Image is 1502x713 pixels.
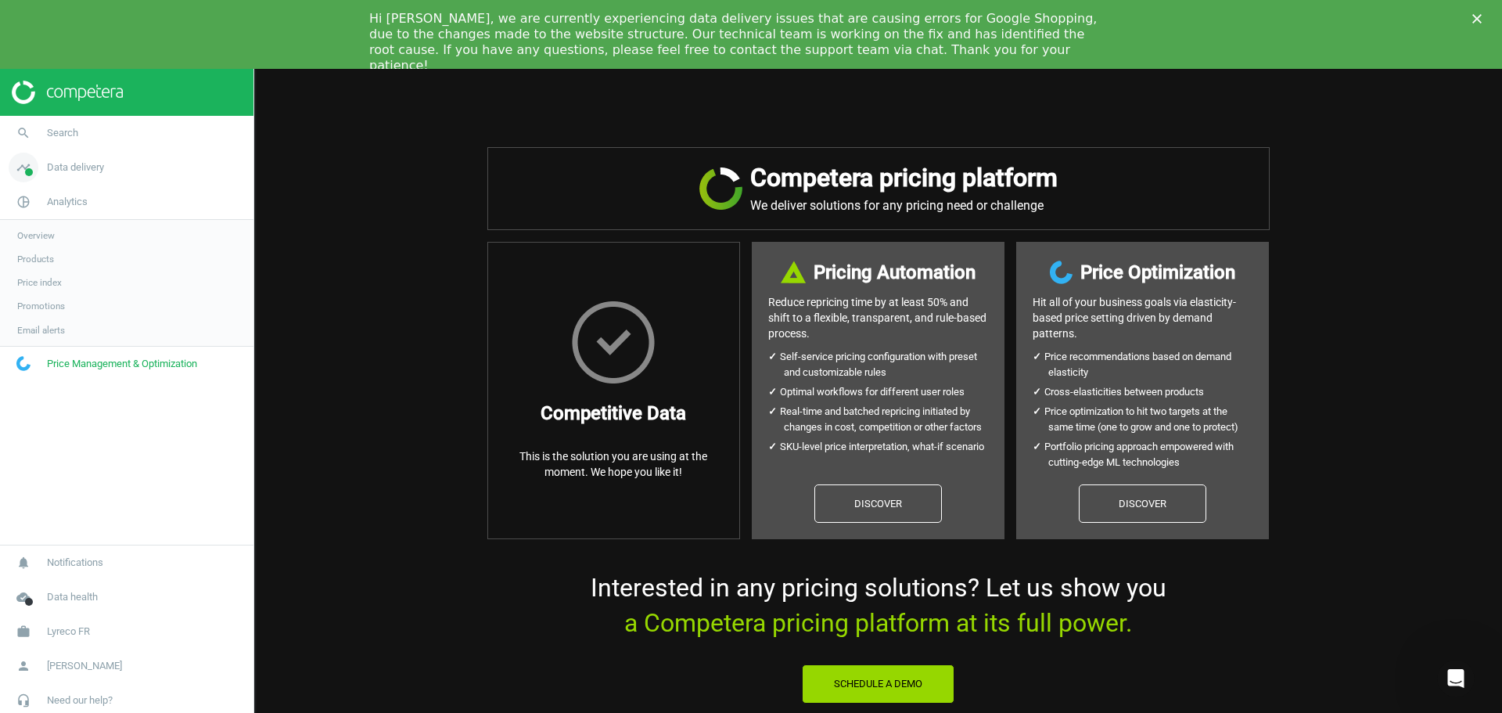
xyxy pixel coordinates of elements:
i: person [9,651,38,681]
span: Notifications [47,556,103,570]
p: This is the solution you are using at the moment. We hope you like it! [504,448,724,480]
span: Search [47,126,78,140]
span: Overview [17,229,55,242]
li: Cross-elasticities between products [1048,384,1252,400]
button: Schedule a Demo [802,664,954,704]
i: work [9,617,38,646]
h2: Competera pricing platform [750,164,1058,193]
a: Discover [1079,484,1206,524]
img: HxscrLsMTvcLXxPnqlhRQhRi+upeiQYiT7g7j1jdpu6T9n6zgWWHzG7gAAAABJRU5ErkJggg== [572,301,655,384]
i: cloud_done [9,582,38,612]
i: notifications [9,548,38,578]
span: Price Management & Optimization [47,357,197,371]
span: Price index [17,276,62,289]
li: Price recommendations based on demand elasticity [1048,349,1252,380]
p: Interested in any pricing solutions? Let us show you [487,571,1270,641]
h3: Price Optimization [1080,258,1235,286]
span: Data health [47,590,98,604]
img: JRVR7TKHubxRX4WiWFsHXLVQu3oYgKr0EdU6k5jjvBYYAAAAAElFTkSuQmCC [699,167,742,210]
p: Reduce repricing time by at least 50% and shift to a flexible, transparent, and rule-based process. [768,294,988,341]
h3: Competitive Data [541,399,686,427]
li: Optimal workflows for different user roles [784,384,988,400]
li: Portfolio pricing approach empowered with cutting-edge ML technologies [1048,439,1252,470]
span: Analytics [47,195,88,209]
li: SKU-level price interpretation, what-if scenario [784,439,988,455]
li: Price optimization to hit two targets at the same time (one to grow and one to protect) [1048,404,1252,435]
span: Data delivery [47,160,104,175]
span: [PERSON_NAME] [47,659,122,673]
span: Products [17,253,54,265]
img: DI+PfHAOTJwAAAAASUVORK5CYII= [781,261,806,283]
div: Close [1472,14,1488,23]
span: Lyreco FR [47,625,90,639]
div: Hi [PERSON_NAME], we are currently experiencing data delivery issues that are causing errors for ... [369,11,1108,74]
a: Discover [814,484,942,524]
iframe: Intercom live chat [1437,660,1475,697]
span: a Competera pricing platform at its full power. [624,608,1132,638]
i: timeline [9,153,38,182]
span: Need our help? [47,693,113,708]
h3: Pricing Automation [814,258,976,286]
li: Self-service pricing configuration with preset and customizable rules [784,349,988,380]
span: Email alerts [17,324,65,337]
i: search [9,118,38,148]
img: wGWNvw8QSZomAAAAABJRU5ErkJggg== [1050,261,1073,284]
p: We deliver solutions for any pricing need or challenge [750,198,1058,214]
li: Real-time and batched repricing initiated by changes in cost, competition or other factors [784,404,988,435]
span: Promotions [17,300,65,312]
img: ajHJNr6hYgQAAAAASUVORK5CYII= [12,81,123,104]
img: wGWNvw8QSZomAAAAABJRU5ErkJggg== [16,356,31,371]
p: Hit all of your business goals via elasticity- based price setting driven by demand patterns. [1033,294,1252,341]
i: pie_chart_outlined [9,187,38,217]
